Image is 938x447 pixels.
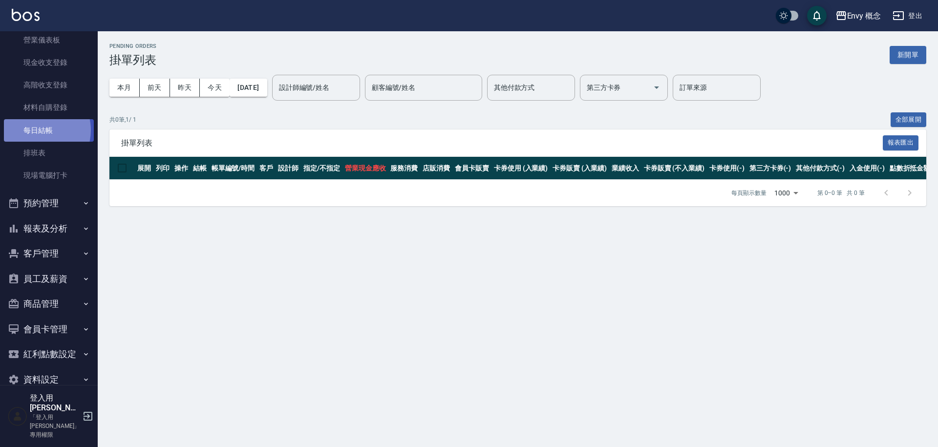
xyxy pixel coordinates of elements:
p: 第 0–0 筆 共 0 筆 [817,189,865,197]
button: save [807,6,827,25]
a: 排班表 [4,142,94,164]
th: 第三方卡券(-) [747,157,794,180]
th: 展開 [135,157,153,180]
a: 新開單 [890,50,926,59]
button: Envy 概念 [831,6,885,26]
a: 報表匯出 [883,138,919,147]
h5: 登入用[PERSON_NAME] [30,393,80,413]
img: Logo [12,9,40,21]
button: 報表及分析 [4,216,94,241]
a: 高階收支登錄 [4,74,94,96]
button: 今天 [200,79,230,97]
button: 會員卡管理 [4,317,94,342]
th: 客戶 [257,157,276,180]
p: 每頁顯示數量 [731,189,767,197]
button: 預約管理 [4,191,94,216]
button: [DATE] [230,79,267,97]
button: 昨天 [170,79,200,97]
a: 營業儀表板 [4,29,94,51]
th: 卡券販賣 (不入業績) [641,157,707,180]
button: 員工及薪資 [4,266,94,292]
th: 卡券使用 (入業績) [491,157,551,180]
a: 每日結帳 [4,119,94,142]
button: 紅利點數設定 [4,341,94,367]
th: 設計師 [276,157,301,180]
button: 新開單 [890,46,926,64]
a: 材料自購登錄 [4,96,94,119]
button: 報表匯出 [883,135,919,150]
a: 現場電腦打卡 [4,164,94,187]
p: 共 0 筆, 1 / 1 [109,115,136,124]
button: 登出 [889,7,926,25]
th: 其他付款方式(-) [793,157,847,180]
th: 卡券使用(-) [707,157,747,180]
span: 掛單列表 [121,138,883,148]
p: 「登入用[PERSON_NAME]」專用權限 [30,413,80,439]
th: 營業現金應收 [342,157,388,180]
th: 操作 [172,157,191,180]
button: 全部展開 [891,112,927,128]
th: 結帳 [191,157,209,180]
th: 店販消費 [420,157,452,180]
th: 入金使用(-) [847,157,887,180]
th: 指定/不指定 [301,157,342,180]
th: 會員卡販賣 [452,157,491,180]
button: 客戶管理 [4,241,94,266]
button: Open [649,80,664,95]
button: 商品管理 [4,291,94,317]
h3: 掛單列表 [109,53,157,67]
th: 帳單編號/時間 [209,157,257,180]
th: 列印 [153,157,172,180]
h2: Pending Orders [109,43,157,49]
div: 1000 [770,180,802,206]
img: Person [8,406,27,426]
a: 現金收支登錄 [4,51,94,74]
button: 本月 [109,79,140,97]
div: Envy 概念 [847,10,881,22]
th: 服務消費 [388,157,420,180]
th: 業績收入 [609,157,641,180]
button: 前天 [140,79,170,97]
th: 卡券販賣 (入業績) [550,157,609,180]
button: 資料設定 [4,367,94,392]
